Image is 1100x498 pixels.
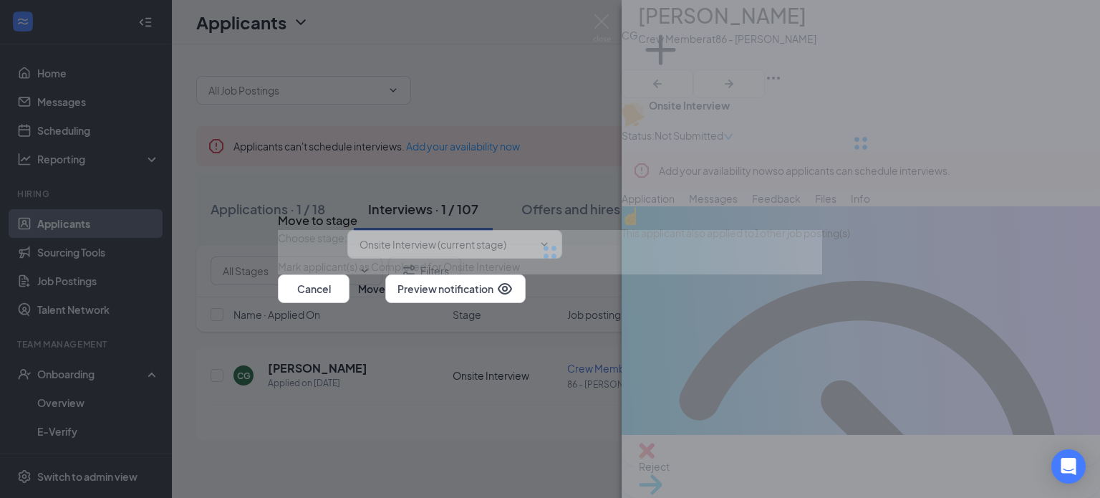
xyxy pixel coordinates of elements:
button: Move [358,274,385,302]
button: Preview notificationEye [385,274,526,302]
h3: Move to stage [278,211,357,230]
button: Cancel [278,274,349,302]
svg: Eye [496,279,513,297]
div: Open Intercom Messenger [1051,449,1086,484]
